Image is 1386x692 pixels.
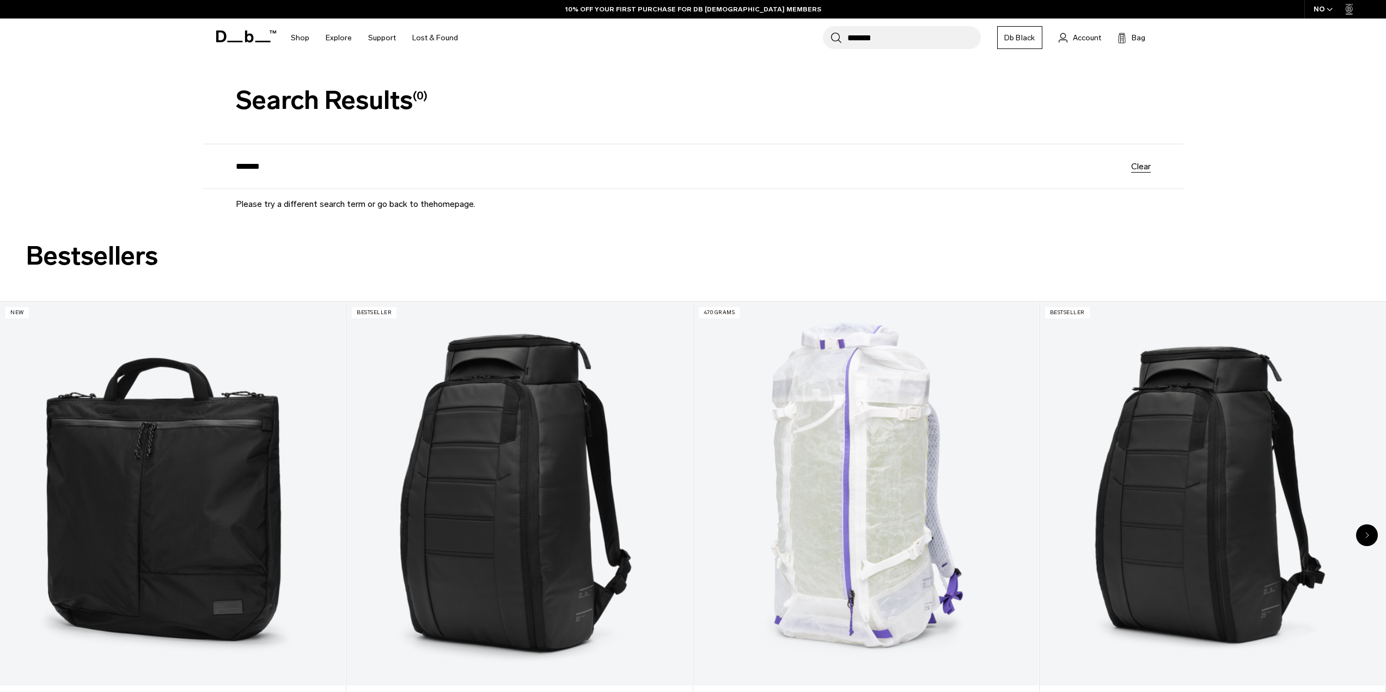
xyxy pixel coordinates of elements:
span: Search Results [236,85,428,115]
div: Next slide [1356,524,1378,546]
a: Db Black [997,26,1042,49]
button: Bag [1118,31,1145,44]
p: Bestseller [1045,307,1090,319]
a: Hugger Backpack 25L [1040,302,1385,685]
p: Bestseller [352,307,396,319]
button: Clear [1131,162,1151,170]
a: 10% OFF YOUR FIRST PURCHASE FOR DB [DEMOGRAPHIC_DATA] MEMBERS [565,4,821,14]
span: (0) [413,89,428,102]
a: Explore [326,19,352,57]
nav: Main Navigation [283,19,466,57]
p: Please try a different search term or go back to the . [236,198,1151,211]
a: Shop [291,19,309,57]
h2: Bestsellers [26,237,1360,275]
a: Lost & Found [412,19,458,57]
p: 470 grams [699,307,740,319]
span: Bag [1132,32,1145,44]
a: Weigh Lighter Backpack 25L [693,302,1039,685]
span: Account [1073,32,1101,44]
a: Support [368,19,396,57]
p: New [5,307,29,319]
a: homepage [433,199,474,209]
a: Hugger Backpack 30L [346,302,692,685]
a: Account [1059,31,1101,44]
